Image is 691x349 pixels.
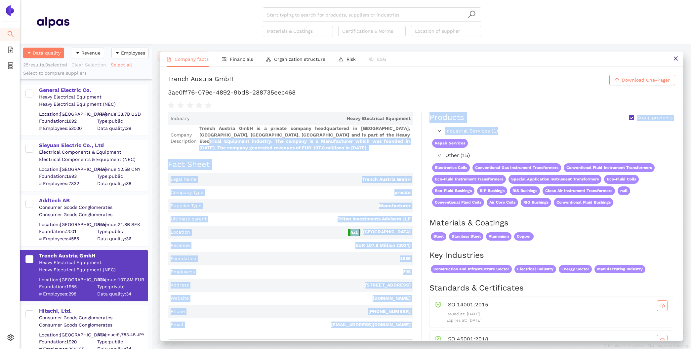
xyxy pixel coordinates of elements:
[338,216,411,222] span: Triton Investments Advisers LLP
[39,101,147,108] div: Heavy Electrical Equipment (NEC)
[472,163,561,172] span: Conventional Gas Instrument Transformers
[192,115,411,122] span: Heavy Electrical Equipment
[266,57,271,61] span: apartment
[168,88,675,97] h1: 3ae0ff76-079e-4892-9bd8-288735eec468
[39,252,147,259] div: Trench Austria GmbH
[193,229,411,236] span: [GEOGRAPHIC_DATA]
[615,78,619,83] span: cloud-download
[432,139,468,148] span: Repair Services
[168,75,234,85] div: Trench Austria GmbH
[39,111,93,117] div: Location: [GEOGRAPHIC_DATA]
[432,186,474,195] span: Eco-Fluid Bushings
[39,149,147,156] div: Electrical Components & Equipment
[72,48,104,58] button: caret-downRevenue
[33,49,61,57] span: Data quality
[39,173,93,180] span: Foundation: 1993
[446,311,668,317] p: Issued at: [DATE]
[23,70,149,77] div: Select to compare suppliers
[486,232,511,241] span: Aluminium
[36,14,69,30] img: Homepage
[437,129,441,133] span: right
[39,221,93,228] div: Location: [GEOGRAPHIC_DATA]
[657,303,667,308] span: cloud-download
[171,115,189,122] span: Industry
[432,175,506,184] span: Eco-Fluid Instrument Transformers
[110,59,136,70] button: Select all
[39,180,93,187] span: # Employees: 7832
[175,57,209,62] span: Company facts
[168,159,413,170] h2: Fact Sheet
[171,255,196,262] span: Foundation
[446,317,668,324] p: Expires at: [DATE]
[432,198,484,207] span: Conventional Fluid Coils
[618,186,630,195] span: null
[467,10,476,19] span: search
[369,57,374,61] span: eye
[487,198,518,207] span: Air Core Coils
[27,51,31,56] span: caret-down
[171,203,201,209] span: Supplier Type
[205,102,212,109] span: star
[445,152,672,160] span: Other (15)
[39,331,93,338] div: Location: [GEOGRAPHIC_DATA]
[186,102,193,109] span: star
[564,163,655,172] span: Conventional Fluid Instrument Transformers
[432,163,470,172] span: Electronics Coils
[97,276,147,283] div: Revenue: 107.8M EUR
[7,28,14,42] span: search
[199,125,411,151] span: Trench Austria GmbH is a private company headquartered in [GEOGRAPHIC_DATA], [GEOGRAPHIC_DATA], [...
[609,75,675,85] button: cloud-downloadDownload One-Pager
[171,189,203,196] span: Company Type
[97,173,147,180] span: Type: public
[39,87,147,94] div: General Electric Co.
[431,265,512,273] span: Construction and Infrastructure Sector
[23,48,64,58] button: caret-downData quality
[657,335,668,345] button: cloud-download
[199,176,411,183] span: Trench Austria GmbH
[437,153,441,157] span: right
[514,265,556,273] span: Electrical Industry
[168,102,175,109] span: star
[111,48,149,58] button: caret-downEmployees
[431,232,446,241] span: Steel
[543,186,615,195] span: Clean Air Instrument Transformers
[97,338,147,345] span: Type: public
[171,308,185,315] span: Phone
[206,189,411,196] span: private
[199,255,411,262] span: 1955
[39,118,93,125] span: Foundation: 1892
[668,52,683,66] button: close
[7,44,14,58] span: file-add
[510,186,540,195] span: RIS Bushings
[446,335,668,345] div: ISO 45001:2018
[97,284,147,290] span: Type: private
[171,132,197,145] span: Company Description
[39,259,147,266] div: Heavy Electrical Equipment
[39,94,147,100] div: Heavy Electrical Equipment
[346,57,356,62] span: Risk
[97,166,147,173] div: Revenue: 12.5B CNY
[39,284,93,290] span: Foundation: 1955
[167,57,171,61] span: file-text
[429,112,464,123] div: Products
[39,276,93,283] div: Location: [GEOGRAPHIC_DATA]
[377,57,386,62] span: ESG
[111,61,132,68] span: Select all
[39,125,93,132] span: # Employees: 53000
[115,51,120,56] span: caret-down
[554,198,613,207] span: Conventional Fluid Bushings
[171,176,196,183] span: Legal Name
[97,111,147,117] div: Revenue: 38.7B USD
[39,142,147,149] div: Sieyuan Electric Co., Ltd
[634,115,675,121] span: Group products
[192,242,411,249] span: EUR 107.8 Million (2024)
[23,62,67,67] span: 25 results, 0 selected
[429,126,674,136] div: Industrial Services (1)
[171,229,190,236] span: Location
[39,235,93,242] span: # Employees: 4585
[39,322,147,329] div: Consumer Goods Conglomerates
[121,49,145,57] span: Employees
[673,56,678,61] span: close
[39,228,93,235] span: Foundation: 2001
[39,156,147,163] div: Electrical Components & Equipment (NEC)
